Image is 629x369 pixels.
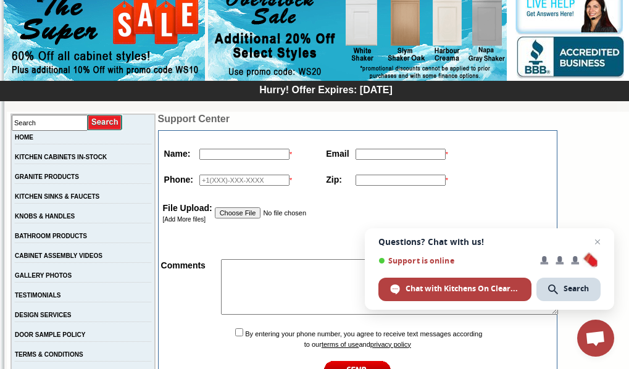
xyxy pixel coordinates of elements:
[378,256,531,265] span: Support is online
[88,114,123,131] input: Submit
[15,134,33,141] a: HOME
[163,203,212,213] strong: File Upload:
[577,320,614,357] a: Open chat
[15,292,60,299] a: TESTIMONIALS
[322,341,359,348] a: terms of use
[158,114,557,125] td: Support Center
[15,331,85,338] a: DOOR SAMPLE POLICY
[15,312,72,318] a: DESIGN SERVICES
[164,149,191,159] strong: Name:
[199,175,290,186] input: +1(XXX)-XXX-XXXX
[164,175,193,184] strong: Phone:
[406,283,520,294] span: Chat with Kitchens On Clearance
[15,193,99,200] a: KITCHEN SINKS & FAUCETS
[15,272,72,279] a: GALLERY PHOTOS
[378,278,531,301] span: Chat with Kitchens On Clearance
[161,260,206,270] strong: Comments
[326,149,349,159] strong: Email
[15,252,102,259] a: CABINET ASSEMBLY VIDEOS
[15,173,79,180] a: GRANITE PRODUCTS
[15,233,87,239] a: BATHROOM PRODUCTS
[536,278,601,301] span: Search
[163,216,206,223] a: [Add More files]
[15,351,83,358] a: TERMS & CONDITIONS
[370,341,411,348] a: privacy policy
[326,175,342,184] strong: Zip:
[564,283,589,294] span: Search
[378,237,601,247] span: Questions? Chat with us!
[15,213,75,220] a: KNOBS & HANDLES
[15,154,107,160] a: KITCHEN CABINETS IN-STOCK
